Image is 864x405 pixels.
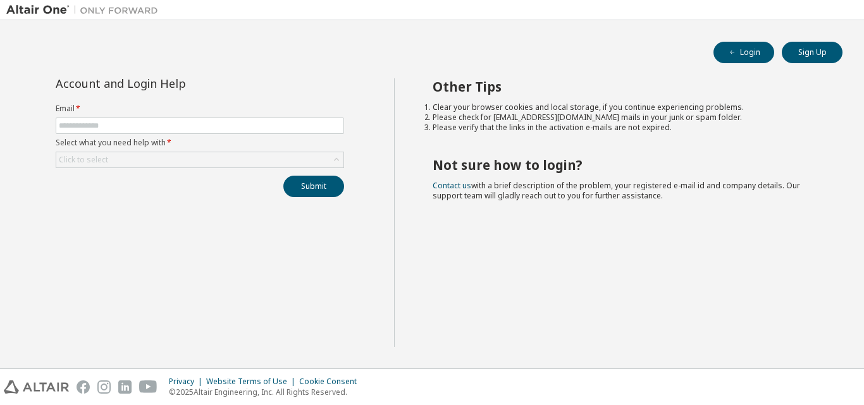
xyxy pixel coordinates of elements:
[433,157,820,173] h2: Not sure how to login?
[206,377,299,387] div: Website Terms of Use
[433,112,820,123] li: Please check for [EMAIL_ADDRESS][DOMAIN_NAME] mails in your junk or spam folder.
[169,377,206,387] div: Privacy
[118,380,132,394] img: linkedin.svg
[139,380,157,394] img: youtube.svg
[56,78,287,88] div: Account and Login Help
[433,180,800,201] span: with a brief description of the problem, your registered e-mail id and company details. Our suppo...
[56,104,344,114] label: Email
[713,42,774,63] button: Login
[433,102,820,112] li: Clear your browser cookies and local storage, if you continue experiencing problems.
[59,155,108,165] div: Click to select
[782,42,842,63] button: Sign Up
[299,377,364,387] div: Cookie Consent
[56,152,343,167] div: Click to select
[169,387,364,397] p: © 2025 Altair Engineering, Inc. All Rights Reserved.
[433,78,820,95] h2: Other Tips
[4,380,69,394] img: altair_logo.svg
[6,4,164,16] img: Altair One
[433,180,471,191] a: Contact us
[97,380,111,394] img: instagram.svg
[77,380,90,394] img: facebook.svg
[56,138,344,148] label: Select what you need help with
[433,123,820,133] li: Please verify that the links in the activation e-mails are not expired.
[283,176,344,197] button: Submit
